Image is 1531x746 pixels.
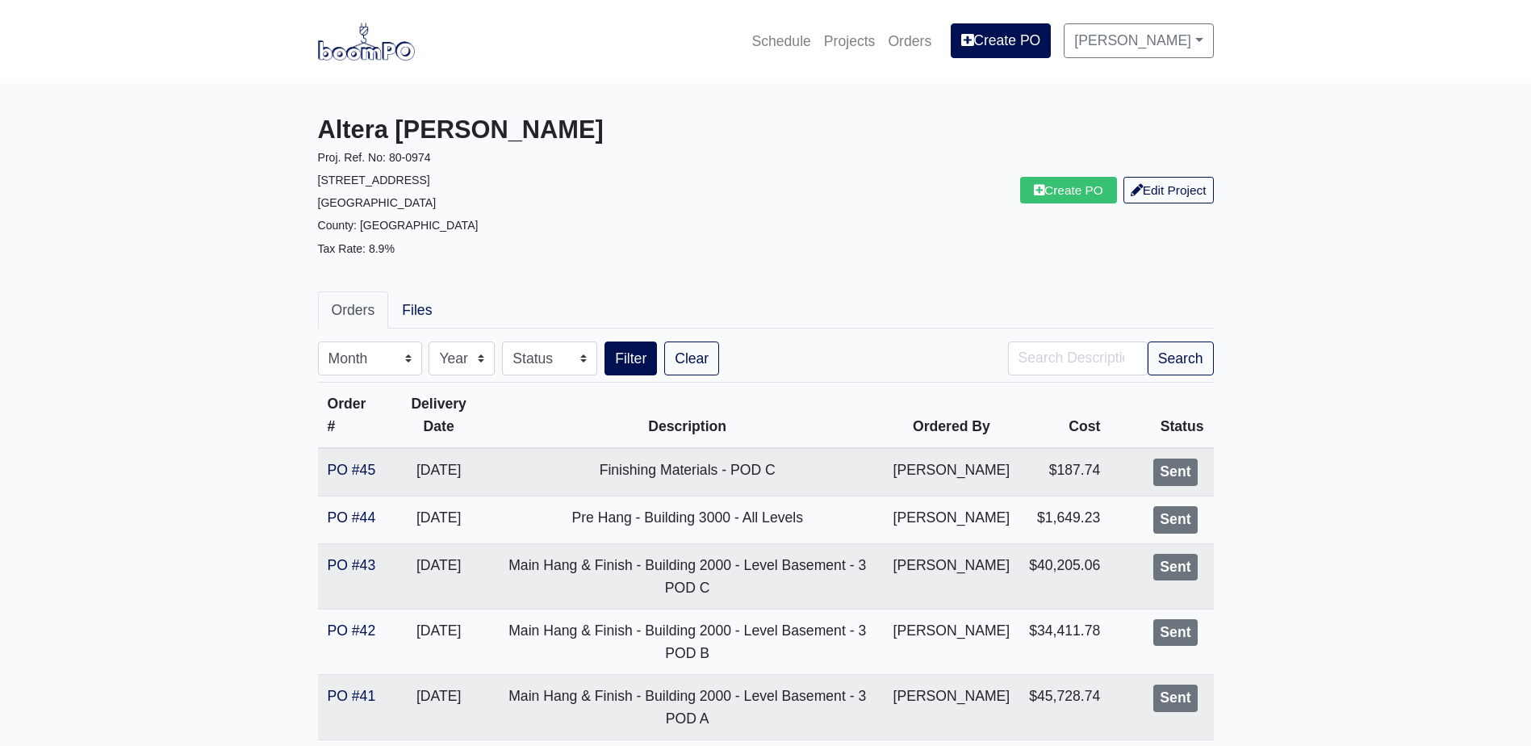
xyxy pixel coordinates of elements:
div: Sent [1153,619,1197,647]
td: [PERSON_NAME] [884,609,1020,674]
td: [PERSON_NAME] [884,496,1020,543]
div: Sent [1153,459,1197,486]
a: Create PO [1020,177,1117,203]
a: PO #42 [328,622,376,639]
a: Orders [881,23,938,59]
td: Finishing Materials - POD C [492,448,884,496]
td: [DATE] [386,448,491,496]
td: [DATE] [386,609,491,674]
td: Pre Hang - Building 3000 - All Levels [492,496,884,543]
a: Projects [818,23,882,59]
a: Clear [664,342,719,375]
td: Main Hang & Finish - Building 2000 - Level Basement - 3 POD B [492,609,884,674]
small: Proj. Ref. No: 80-0974 [318,151,431,164]
td: $34,411.78 [1019,609,1110,674]
button: Filter [604,342,657,375]
h3: Altera [PERSON_NAME] [318,115,754,145]
div: Sent [1153,685,1197,712]
td: $187.74 [1019,448,1110,496]
td: [PERSON_NAME] [884,543,1020,609]
td: [PERSON_NAME] [884,448,1020,496]
a: Schedule [745,23,817,59]
th: Cost [1019,383,1110,449]
td: [DATE] [386,543,491,609]
td: $1,649.23 [1019,496,1110,543]
td: Main Hang & Finish - Building 2000 - Level Basement - 3 POD A [492,675,884,740]
a: Edit Project [1123,177,1214,203]
th: Description [492,383,884,449]
td: [DATE] [386,496,491,543]
td: [DATE] [386,675,491,740]
td: Main Hang & Finish - Building 2000 - Level Basement - 3 POD C [492,543,884,609]
a: PO #43 [328,557,376,573]
td: [PERSON_NAME] [884,675,1020,740]
small: [GEOGRAPHIC_DATA] [318,196,437,209]
a: Files [388,291,445,329]
div: Sent [1153,506,1197,534]
th: Delivery Date [386,383,491,449]
a: Orders [318,291,389,329]
a: PO #41 [328,688,376,704]
button: Search [1148,342,1214,375]
a: PO #44 [328,509,376,526]
a: [PERSON_NAME] [1064,23,1213,57]
th: Status [1110,383,1213,449]
small: Tax Rate: 8.9% [318,242,395,255]
th: Ordered By [884,383,1020,449]
td: $40,205.06 [1019,543,1110,609]
input: Search [1008,342,1148,375]
a: Create PO [951,23,1051,57]
a: PO #45 [328,462,376,478]
small: County: [GEOGRAPHIC_DATA] [318,219,479,232]
th: Order # [318,383,387,449]
img: boomPO [318,23,415,60]
div: Sent [1153,554,1197,581]
td: $45,728.74 [1019,675,1110,740]
small: [STREET_ADDRESS] [318,174,430,186]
